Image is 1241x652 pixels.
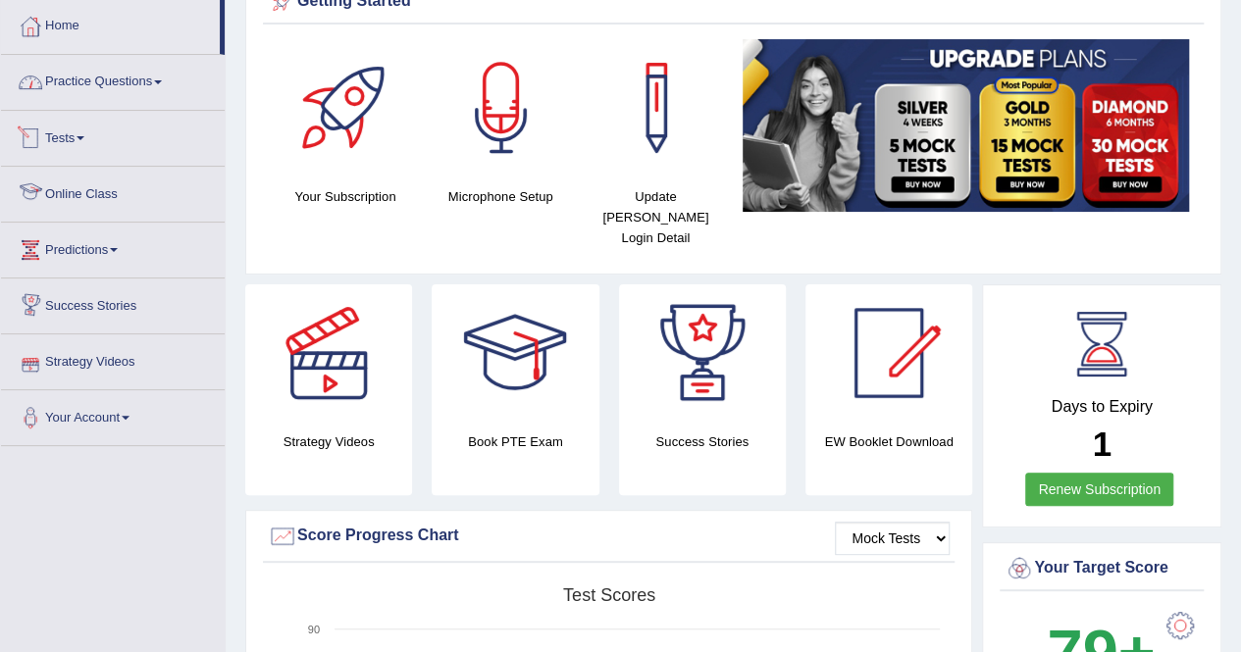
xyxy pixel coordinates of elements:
[1005,554,1199,583] div: Your Target Score
[1,55,225,104] a: Practice Questions
[268,522,950,551] div: Score Progress Chart
[278,186,413,207] h4: Your Subscription
[1092,425,1111,463] b: 1
[1,390,225,439] a: Your Account
[1,278,225,327] a: Success Stories
[1005,398,1199,416] h4: Days to Expiry
[1,111,225,160] a: Tests
[433,186,568,207] h4: Microphone Setup
[1,334,225,383] a: Strategy Videos
[563,585,655,605] tspan: Test scores
[308,624,320,635] text: 90
[588,186,723,248] h4: Update [PERSON_NAME] Login Detail
[1025,473,1173,506] a: Renew Subscription
[1,223,225,272] a: Predictions
[245,431,412,452] h4: Strategy Videos
[619,431,786,452] h4: Success Stories
[805,431,972,452] h4: EW Booklet Download
[743,39,1189,212] img: small5.jpg
[1,167,225,216] a: Online Class
[432,431,598,452] h4: Book PTE Exam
